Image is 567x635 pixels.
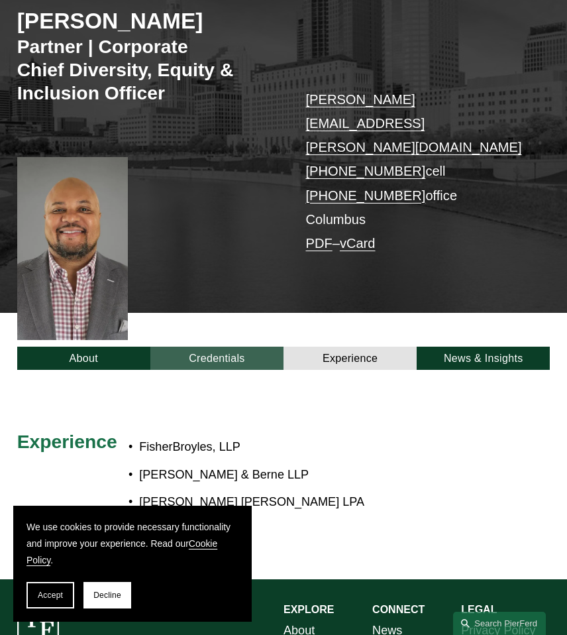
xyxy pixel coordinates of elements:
a: [PHONE_NUMBER] [306,164,426,178]
p: FisherBroyles, LLP [139,436,483,458]
a: Credentials [150,347,283,370]
strong: CONNECT [372,604,425,615]
button: Accept [26,582,74,608]
a: About [17,347,150,370]
h2: [PERSON_NAME] [17,8,283,35]
h3: Partner | Corporate Chief Diversity, Equity & Inclusion Officer [17,35,283,105]
a: vCard [340,236,376,251]
strong: LEGAL [461,604,497,615]
span: Accept [38,591,63,600]
a: [PHONE_NUMBER] [306,188,426,203]
p: cell office Columbus – [306,87,528,255]
section: Cookie banner [13,506,252,622]
span: Decline [93,591,121,600]
a: [PERSON_NAME][EMAIL_ADDRESS][PERSON_NAME][DOMAIN_NAME] [306,92,522,154]
button: Decline [83,582,131,608]
strong: EXPLORE [283,604,334,615]
a: News & Insights [417,347,550,370]
span: Experience [17,431,117,452]
a: PDF [306,236,333,251]
a: Experience [283,347,417,370]
p: [PERSON_NAME] & Berne LLP [139,464,483,486]
p: We use cookies to provide necessary functionality and improve your experience. Read our . [26,519,238,569]
p: [PERSON_NAME] [PERSON_NAME] LPA [139,491,483,513]
a: Search this site [453,612,546,635]
a: Cookie Policy [26,538,217,565]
